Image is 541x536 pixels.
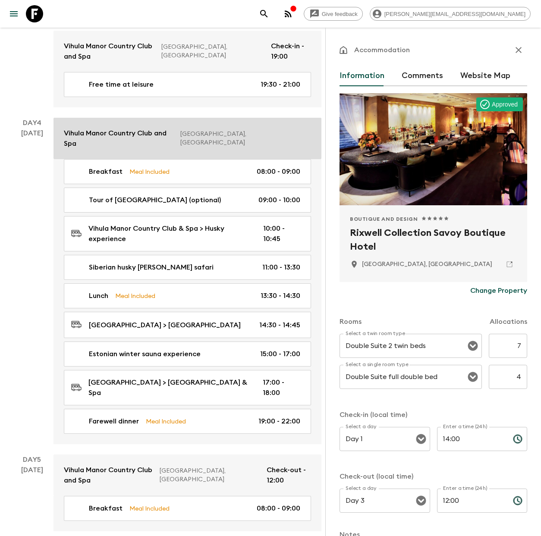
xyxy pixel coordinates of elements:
p: Check-out - 12:00 [267,465,311,486]
p: 13:30 - 14:30 [261,291,300,301]
a: Tour of [GEOGRAPHIC_DATA] (optional)09:00 - 10:00 [64,188,311,213]
input: hh:mm [437,427,506,451]
button: Open [415,433,427,445]
input: hh:mm [437,489,506,513]
p: Breakfast [89,503,123,514]
label: Enter a time (24h) [443,485,488,492]
a: Free time at leisure19:30 - 21:00 [64,72,311,97]
p: Meal Included [115,291,155,301]
p: Vihula Manor Country Club and Spa [64,128,173,149]
p: 08:00 - 09:00 [257,503,300,514]
p: Check-out (local time) [340,471,527,482]
p: 15:00 - 17:00 [260,349,300,359]
a: Vihula Manor Country Club and Spa[GEOGRAPHIC_DATA], [GEOGRAPHIC_DATA]Check-in - 19:00 [53,31,321,72]
button: Choose time, selected time is 2:00 PM [509,430,526,448]
label: Select a twin room type [346,330,405,337]
label: Select a single room type [346,361,409,368]
span: Boutique and Design [350,216,418,223]
div: Photo of Rixwell Collection Savoy Boutique Hotel [340,93,527,205]
p: Check-in - 19:00 [271,41,311,62]
button: menu [5,5,22,22]
p: Meal Included [129,504,170,513]
button: Comments [402,66,443,86]
p: Breakfast [89,166,123,177]
div: [DATE] [21,465,43,531]
a: LunchMeal Included13:30 - 14:30 [64,283,311,308]
button: Website Map [460,66,510,86]
p: Vihula Manor Country Club & Spa > Husky experience [88,223,249,244]
p: Tour of [GEOGRAPHIC_DATA] (optional) [89,195,221,205]
button: Choose time, selected time is 12:00 PM [509,492,526,509]
p: [GEOGRAPHIC_DATA], [GEOGRAPHIC_DATA] [160,467,260,484]
p: Meal Included [146,417,186,426]
p: 14:30 - 14:45 [259,320,300,330]
p: Allocations [490,317,527,327]
button: Open [467,340,479,352]
a: Siberian husky [PERSON_NAME] safari11:00 - 13:30 [64,255,311,280]
button: Open [415,495,427,507]
p: [GEOGRAPHIC_DATA], [GEOGRAPHIC_DATA] [180,130,304,147]
div: [DATE] [21,128,43,444]
a: BreakfastMeal Included08:00 - 09:00 [64,159,311,184]
p: Change Property [470,285,527,296]
p: 10:00 - 10:45 [263,223,300,244]
div: [PERSON_NAME][EMAIL_ADDRESS][DOMAIN_NAME] [370,7,531,21]
p: Accommodation [354,45,410,55]
label: Select a day [346,485,376,492]
p: 09:00 - 10:00 [258,195,300,205]
p: Day 5 [10,455,53,465]
a: Estonian winter sauna experience15:00 - 17:00 [64,342,311,367]
p: Tallinn, Estonia [362,260,492,269]
a: Vihula Manor Country Club and Spa[GEOGRAPHIC_DATA], [GEOGRAPHIC_DATA] [53,118,321,159]
a: [GEOGRAPHIC_DATA] > [GEOGRAPHIC_DATA]14:30 - 14:45 [64,312,311,338]
a: BreakfastMeal Included08:00 - 09:00 [64,496,311,521]
a: [GEOGRAPHIC_DATA] > [GEOGRAPHIC_DATA] & Spa17:00 - 18:00 [64,370,311,405]
span: Give feedback [317,11,362,17]
h2: Rixwell Collection Savoy Boutique Hotel [350,226,517,254]
a: Vihula Manor Country Club and Spa[GEOGRAPHIC_DATA], [GEOGRAPHIC_DATA]Check-out - 12:00 [53,455,321,496]
p: 08:00 - 09:00 [257,166,300,177]
p: Estonian winter sauna experience [89,349,201,359]
p: 19:00 - 22:00 [258,416,300,426]
p: Meal Included [129,167,170,176]
span: [PERSON_NAME][EMAIL_ADDRESS][DOMAIN_NAME] [380,11,530,17]
p: 11:00 - 13:30 [262,262,300,273]
p: Farewell dinner [89,416,139,426]
p: Check-in (local time) [340,410,527,420]
p: Day 4 [10,118,53,128]
p: Rooms [340,317,362,327]
p: Siberian husky [PERSON_NAME] safari [89,262,214,273]
p: Vihula Manor Country Club and Spa [64,41,154,62]
p: [GEOGRAPHIC_DATA] > [GEOGRAPHIC_DATA] [89,320,241,330]
p: 19:30 - 21:00 [261,79,300,90]
a: Give feedback [304,7,363,21]
p: Approved [492,100,518,109]
a: Farewell dinnerMeal Included19:00 - 22:00 [64,409,311,434]
button: search adventures [255,5,273,22]
p: 17:00 - 18:00 [263,377,300,398]
button: Open [467,371,479,383]
p: [GEOGRAPHIC_DATA] > [GEOGRAPHIC_DATA] & Spa [88,377,249,398]
p: Vihula Manor Country Club and Spa [64,465,153,486]
button: Change Property [470,282,527,299]
p: Free time at leisure [89,79,154,90]
label: Enter a time (24h) [443,423,488,430]
label: Select a day [346,423,376,430]
p: Lunch [89,291,108,301]
p: [GEOGRAPHIC_DATA], [GEOGRAPHIC_DATA] [161,43,264,60]
button: Information [340,66,384,86]
a: Vihula Manor Country Club & Spa > Husky experience10:00 - 10:45 [64,216,311,251]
